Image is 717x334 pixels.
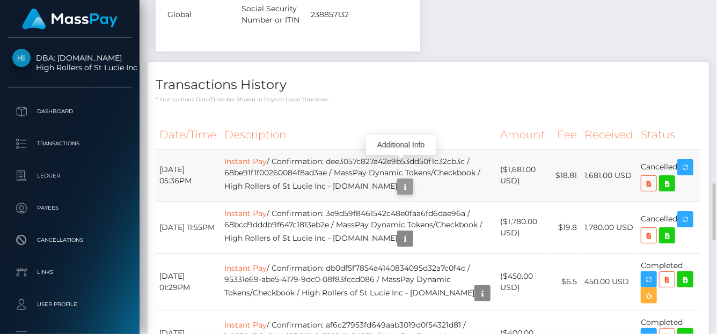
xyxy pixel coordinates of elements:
a: Instant Pay [224,209,267,218]
td: 1,681.00 USD [581,150,637,202]
p: User Profile [12,296,127,313]
a: User Profile [8,291,131,318]
h4: Transactions History [156,76,701,94]
a: Links [8,259,131,286]
td: / Confirmation: db0df5f7854a4140834095d32a7c0f4c / 95331e69-abe5-4179-9dc0-08f83fccd086 / MassPay... [221,254,496,310]
th: Status [637,120,701,150]
a: Dashboard [8,98,131,125]
a: Instant Pay [224,157,267,166]
img: MassPay Logo [22,9,118,29]
th: Amount [496,120,552,150]
td: Completed [637,254,701,310]
td: [DATE] 01:29PM [156,254,221,310]
th: Description [221,120,496,150]
th: Received [581,120,637,150]
p: Transactions [12,136,127,152]
td: ($1,681.00 USD) [496,150,552,202]
td: $6.5 [552,254,581,310]
td: 1,780.00 USD [581,202,637,254]
p: Payees [12,200,127,216]
td: / Confirmation: dee3057c827a42e9b53dd50f1c32cb3c / 68be91f1f00260084f8ad3ae / MassPay Dynamic Tok... [221,150,496,202]
td: ($450.00 USD) [496,254,552,310]
a: Payees [8,195,131,221]
p: Dashboard [12,103,127,120]
a: Instant Pay [224,320,267,330]
a: Instant Pay [224,263,267,273]
p: Links [12,264,127,280]
a: Transactions [8,130,131,157]
a: Ledger [8,162,131,189]
td: ($1,780.00 USD) [496,202,552,254]
th: Date/Time [156,120,221,150]
span: DBA: [DOMAIN_NAME] High Rollers of St Lucie Inc [8,53,131,72]
a: Cancellations [8,227,131,254]
td: [DATE] 11:55PM [156,202,221,254]
td: 450.00 USD [581,254,637,310]
td: Cancelled [637,202,701,254]
div: Additional Info [366,135,436,155]
img: High Rollers of St Lucie Inc [12,49,31,67]
td: $18.81 [552,150,581,202]
p: Cancellations [12,232,127,248]
p: Ledger [12,168,127,184]
td: Cancelled [637,150,701,202]
td: $19.8 [552,202,581,254]
th: Fee [552,120,581,150]
td: / Confirmation: 3e9d59f8461542c48e0faa6fd6dae96a / 68bcd9dddb9f647c1813eb2e / MassPay Dynamic Tok... [221,202,496,254]
p: * Transactions date/time are shown in payee's local timezone [156,95,701,103]
td: [DATE] 05:36PM [156,150,221,202]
